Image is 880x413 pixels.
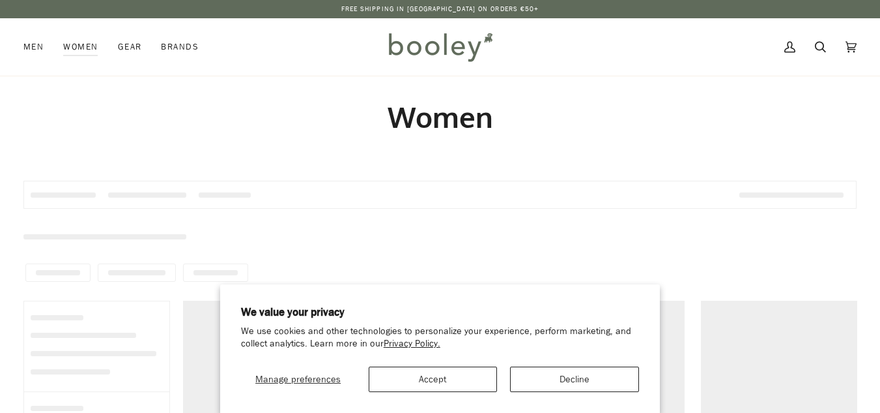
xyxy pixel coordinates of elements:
span: Gear [118,40,142,54]
a: Gear [108,18,152,76]
button: Accept [369,367,498,392]
img: Booley [383,28,497,66]
a: Privacy Policy. [384,337,440,350]
a: Women [53,18,107,76]
a: Men [23,18,53,76]
span: Manage preferences [255,373,341,386]
button: Manage preferences [241,367,356,392]
a: Brands [151,18,208,76]
span: Women [63,40,98,54]
p: Free Shipping in [GEOGRAPHIC_DATA] on Orders €50+ [341,4,539,14]
p: We use cookies and other technologies to personalize your experience, perform marketing, and coll... [241,326,640,350]
h1: Women [23,99,857,135]
button: Decline [510,367,639,392]
span: Men [23,40,44,54]
h2: We value your privacy [241,305,640,320]
span: Brands [161,40,199,54]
